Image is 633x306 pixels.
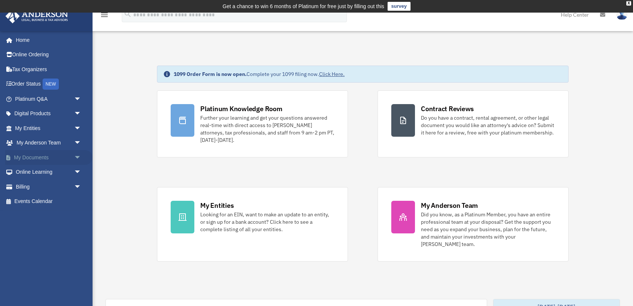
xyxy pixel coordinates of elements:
div: Get a chance to win 6 months of Platinum for free just by filling out this [222,2,384,11]
a: Online Ordering [5,47,93,62]
a: Click Here. [319,71,345,77]
div: Looking for an EIN, want to make an update to an entity, or sign up for a bank account? Click her... [200,211,334,233]
div: Complete your 1099 filing now. [174,70,345,78]
div: My Anderson Team [421,201,478,210]
a: Home [5,33,89,47]
a: Platinum Q&Aarrow_drop_down [5,92,93,106]
a: Order StatusNEW [5,77,93,92]
span: arrow_drop_down [74,165,89,180]
img: Anderson Advisors Platinum Portal [3,9,70,23]
a: Platinum Knowledge Room Further your learning and get your questions answered real-time with dire... [157,90,348,157]
div: Further your learning and get your questions answered real-time with direct access to [PERSON_NAM... [200,114,334,144]
div: Do you have a contract, rental agreement, or other legal document you would like an attorney's ad... [421,114,555,136]
a: menu [100,13,109,19]
strong: 1099 Order Form is now open. [174,71,247,77]
a: My Anderson Team Did you know, as a Platinum Member, you have an entire professional team at your... [378,187,569,262]
span: arrow_drop_down [74,92,89,107]
a: Events Calendar [5,194,93,209]
a: My Anderson Teamarrow_drop_down [5,136,93,150]
div: My Entities [200,201,234,210]
a: Billingarrow_drop_down [5,179,93,194]
div: close [626,1,631,6]
a: Tax Organizers [5,62,93,77]
img: User Pic [616,9,627,20]
div: Did you know, as a Platinum Member, you have an entire professional team at your disposal? Get th... [421,211,555,248]
div: Platinum Knowledge Room [200,104,282,113]
span: arrow_drop_down [74,106,89,122]
span: arrow_drop_down [74,136,89,151]
a: Digital Productsarrow_drop_down [5,106,93,121]
i: menu [100,10,109,19]
span: arrow_drop_down [74,121,89,136]
i: search [124,10,132,18]
a: My Entitiesarrow_drop_down [5,121,93,136]
a: survey [388,2,411,11]
span: arrow_drop_down [74,150,89,165]
a: My Documentsarrow_drop_down [5,150,93,165]
a: Contract Reviews Do you have a contract, rental agreement, or other legal document you would like... [378,90,569,157]
span: arrow_drop_down [74,179,89,194]
a: My Entities Looking for an EIN, want to make an update to an entity, or sign up for a bank accoun... [157,187,348,262]
div: NEW [43,79,59,90]
div: Contract Reviews [421,104,474,113]
a: Online Learningarrow_drop_down [5,165,93,180]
